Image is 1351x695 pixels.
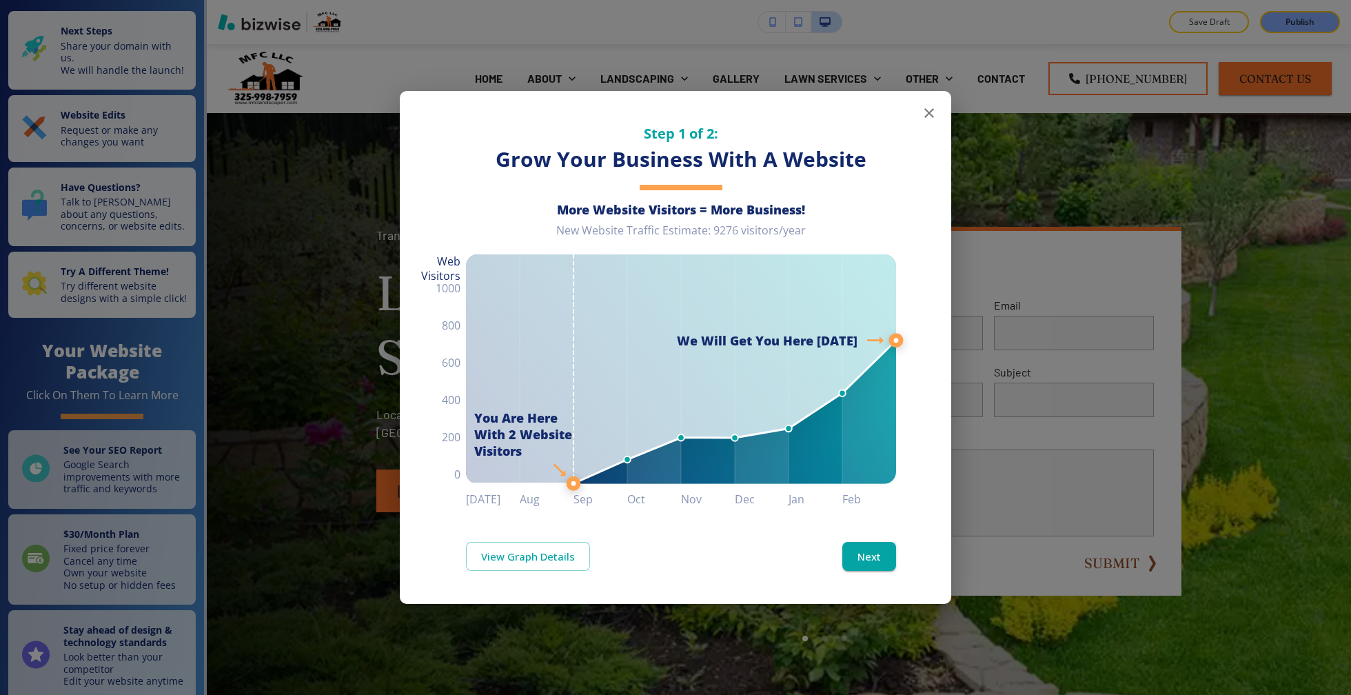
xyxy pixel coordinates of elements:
[466,145,896,174] h3: Grow Your Business With A Website
[466,542,590,571] a: View Graph Details
[573,490,627,509] h6: Sep
[842,490,896,509] h6: Feb
[466,201,896,218] h6: More Website Visitors = More Business!
[466,124,896,143] h5: Step 1 of 2:
[681,490,735,509] h6: Nov
[466,490,520,509] h6: [DATE]
[627,490,681,509] h6: Oct
[842,542,896,571] button: Next
[789,490,842,509] h6: Jan
[466,223,896,249] div: New Website Traffic Estimate: 9276 visitors/year
[735,490,789,509] h6: Dec
[520,490,573,509] h6: Aug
